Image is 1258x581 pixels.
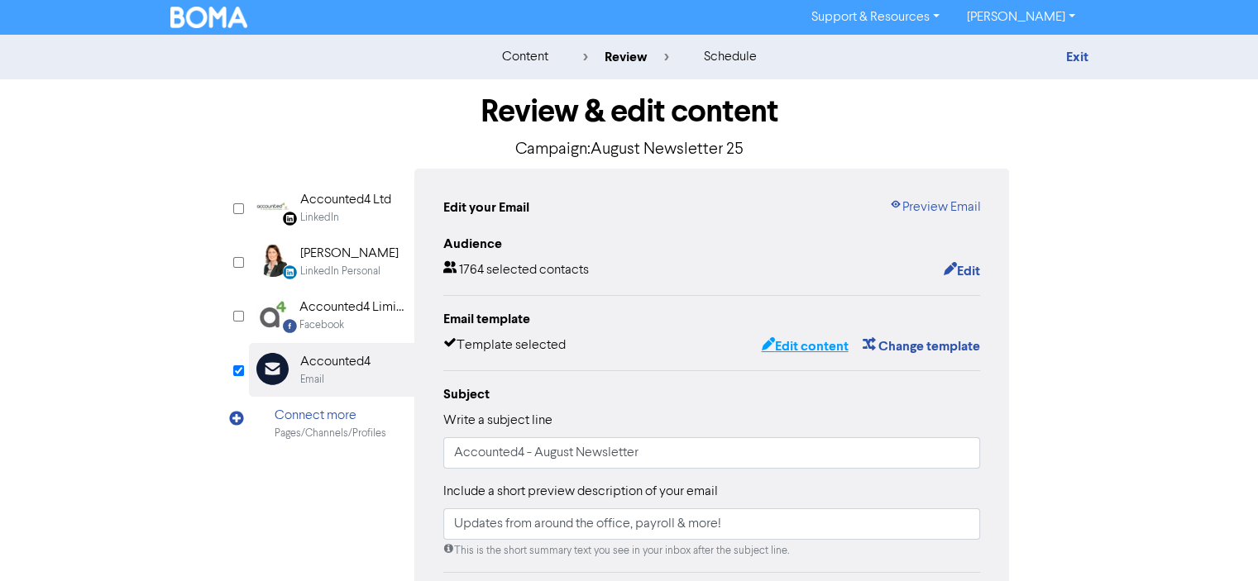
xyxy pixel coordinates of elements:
p: Campaign: August Newsletter 25 [249,137,1010,162]
img: LinkedinPersonal [256,244,289,277]
img: Linkedin [256,190,289,223]
div: Accounted4 Ltd [300,190,391,210]
label: Write a subject line [443,411,552,431]
div: Pages/Channels/Profiles [275,426,386,441]
button: Change template [861,336,980,357]
div: Linkedin Accounted4 LtdLinkedIn [249,181,414,235]
div: Connect morePages/Channels/Profiles [249,397,414,450]
h1: Review & edit content [249,93,1010,131]
div: schedule [703,47,756,67]
div: [PERSON_NAME] [300,244,399,264]
a: [PERSON_NAME] [953,4,1088,31]
div: Email [300,372,324,388]
div: Accounted4 Limited [299,298,405,317]
label: Include a short preview description of your email [443,482,718,502]
div: 1764 selected contacts [443,260,589,282]
button: Edit [942,260,980,282]
div: Template selected [443,336,566,357]
iframe: Chat Widget [1051,402,1258,581]
div: Accounted4 [300,352,371,372]
div: Connect more [275,406,386,426]
button: Edit content [760,336,849,357]
div: This is the short summary text you see in your inbox after the subject line. [443,543,981,559]
a: Exit [1065,49,1088,65]
img: BOMA Logo [170,7,248,28]
div: Facebook Accounted4 LimitedFacebook [249,288,414,342]
div: Edit your Email [443,198,529,217]
div: LinkedIn [300,210,339,226]
div: Audience [443,234,981,254]
a: Preview Email [888,198,980,217]
div: Accounted4Email [249,343,414,397]
div: Facebook [299,317,344,333]
div: LinkedinPersonal [PERSON_NAME]LinkedIn Personal [249,235,414,288]
div: Subject [443,384,981,404]
div: review [582,47,668,67]
img: Facebook [256,298,289,331]
div: LinkedIn Personal [300,264,380,279]
a: Support & Resources [798,4,953,31]
div: Email template [443,309,981,329]
div: content [501,47,548,67]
